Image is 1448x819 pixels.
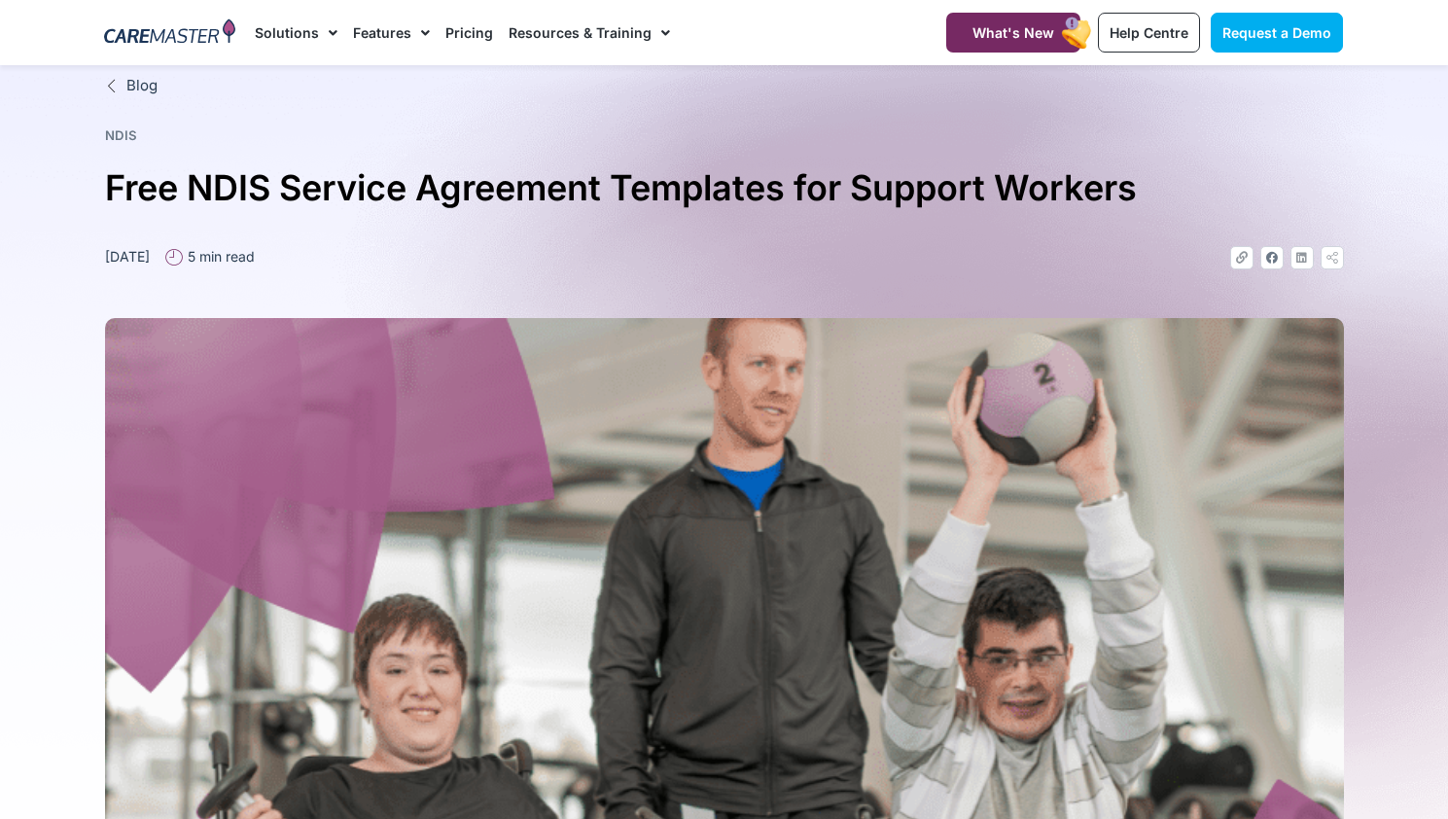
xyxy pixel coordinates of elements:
a: Request a Demo [1211,13,1343,53]
span: Request a Demo [1222,24,1331,41]
span: What's New [972,24,1054,41]
time: [DATE] [105,248,150,265]
span: 5 min read [183,246,255,267]
a: Help Centre [1098,13,1200,53]
img: CareMaster Logo [104,18,235,48]
a: Blog [105,75,1344,97]
a: What's New [946,13,1080,53]
h1: Free NDIS Service Agreement Templates for Support Workers [105,160,1344,217]
span: Help Centre [1110,24,1188,41]
span: Blog [122,75,158,97]
a: NDIS [105,127,137,143]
